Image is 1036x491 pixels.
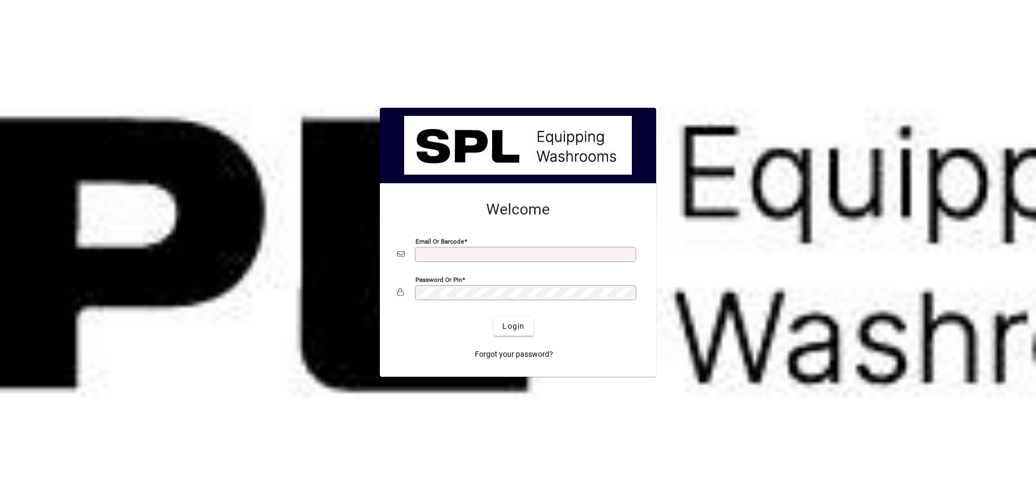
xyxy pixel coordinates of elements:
mat-label: Email or Barcode [415,238,464,245]
button: Login [494,316,533,336]
span: Forgot your password? [475,349,553,360]
a: Forgot your password? [471,344,557,364]
mat-label: Password or Pin [415,276,462,283]
span: Login [502,321,524,332]
h2: Welcome [397,200,639,219]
